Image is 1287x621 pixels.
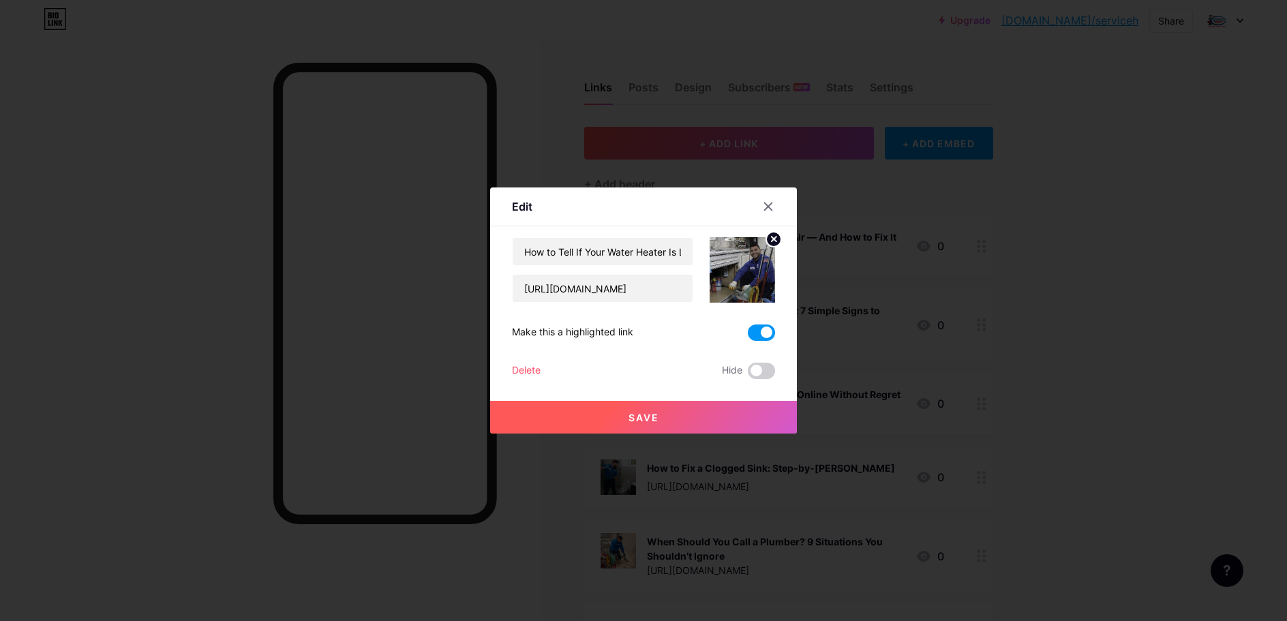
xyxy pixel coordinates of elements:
[722,363,742,379] span: Hide
[512,324,633,341] div: Make this a highlighted link
[629,412,659,423] span: Save
[513,275,693,302] input: URL
[490,401,797,434] button: Save
[512,363,541,379] div: Delete
[710,237,775,303] img: link_thumbnail
[513,238,693,265] input: Title
[512,198,532,215] div: Edit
